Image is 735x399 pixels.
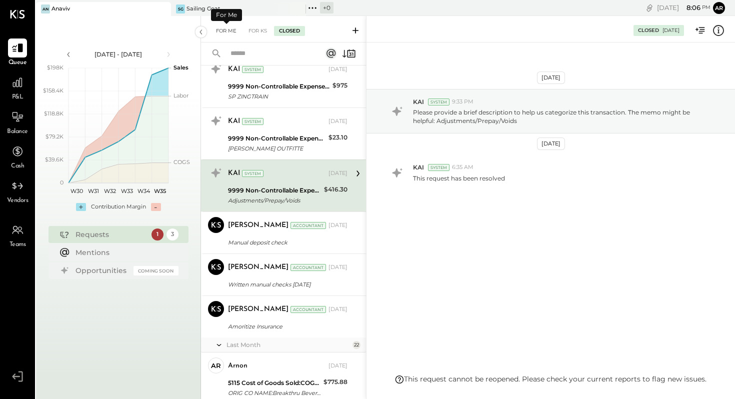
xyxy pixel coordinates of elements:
[0,142,34,171] a: Cash
[228,304,288,314] div: [PERSON_NAME]
[328,65,347,73] div: [DATE]
[91,203,146,211] div: Contribution Margin
[413,108,711,125] p: Please provide a brief description to help us categorize this transaction. The memo might be help...
[657,3,710,12] div: [DATE]
[638,27,659,34] div: Closed
[290,264,326,271] div: Accountant
[176,4,185,13] div: SG
[242,170,263,177] div: System
[413,163,424,171] span: KAI
[173,92,188,99] text: Labor
[537,137,565,150] div: [DATE]
[226,340,350,349] div: Last Month
[328,221,347,229] div: [DATE]
[352,341,360,349] div: 22
[323,377,347,387] div: $775.88
[0,220,34,249] a: Teams
[228,81,329,91] div: 9999 Non-Controllable Expenses:Other Income and Expenses:To Be Classified
[644,2,654,13] div: copy link
[328,117,347,125] div: [DATE]
[0,107,34,136] a: Balance
[43,87,63,94] text: $158.4K
[0,73,34,102] a: P&L
[88,187,99,194] text: W31
[228,378,320,388] div: 5115 Cost of Goods Sold:COGS, Beer
[228,133,325,143] div: 9999 Non-Controllable Expenses:Other Income and Expenses:To Be Classified
[154,187,166,194] text: W35
[324,184,347,194] div: $416.30
[328,362,347,370] div: [DATE]
[228,64,240,74] div: KAI
[713,2,725,14] button: ar
[12,93,23,102] span: P&L
[328,132,347,142] div: $23.10
[173,158,190,165] text: COGS
[452,163,473,171] span: 6:35 AM
[75,247,173,257] div: Mentions
[328,263,347,271] div: [DATE]
[75,229,146,239] div: Requests
[428,98,449,105] div: System
[11,162,24,171] span: Cash
[452,98,473,106] span: 9:33 PM
[228,237,344,247] div: Manual deposit check
[137,187,150,194] text: W34
[242,66,263,73] div: System
[537,71,565,84] div: [DATE]
[228,116,240,126] div: KAI
[702,4,710,11] span: pm
[243,26,272,36] div: For KS
[228,168,240,178] div: KAI
[242,118,263,125] div: System
[45,133,63,140] text: $79.2K
[228,361,247,371] div: arnon
[228,195,321,205] div: Adjustments/Prepay/Voids
[151,228,163,240] div: 1
[228,220,288,230] div: [PERSON_NAME]
[662,27,679,34] div: [DATE]
[60,179,63,186] text: 0
[228,185,321,195] div: 9999 Non-Controllable Expenses:Other Income and Expenses:To Be Classified
[104,187,116,194] text: W32
[166,228,178,240] div: 3
[51,5,70,13] div: Anaviv
[328,305,347,313] div: [DATE]
[332,80,347,90] div: $975
[680,3,700,12] span: 8 : 06
[228,262,288,272] div: [PERSON_NAME]
[228,91,329,101] div: SP ZINGTRAIN
[211,26,241,36] div: For Me
[211,361,221,370] div: ar
[228,143,325,153] div: [PERSON_NAME] OUTFITTE
[290,306,326,313] div: Accountant
[428,164,449,171] div: System
[45,156,63,163] text: $39.6K
[0,176,34,205] a: Vendors
[7,196,28,205] span: Vendors
[151,203,161,211] div: -
[328,169,347,177] div: [DATE]
[76,203,86,211] div: +
[290,222,326,229] div: Accountant
[320,2,333,13] div: + 0
[8,58,27,67] span: Queue
[211,9,242,21] div: For Me
[228,388,320,398] div: ORIG CO NAME:Breakthru Bevera ORIG ID:XXXXXX0478 DESC DATE: CO ENTRY DESCR:Payments SEC:WEB TRACE...
[9,240,26,249] span: Teams
[70,187,83,194] text: W30
[173,64,188,71] text: Sales
[133,266,178,275] div: Coming Soon
[228,279,344,289] div: Written manual checks [DATE]
[76,50,161,58] div: [DATE] - [DATE]
[44,110,63,117] text: $118.8K
[120,187,132,194] text: W33
[274,26,305,36] div: Closed
[47,64,63,71] text: $198K
[41,4,50,13] div: An
[413,174,505,182] p: This request has been resolved
[228,321,344,331] div: Amoritize Insurance
[413,97,424,106] span: KAI
[0,38,34,67] a: Queue
[75,265,128,275] div: Opportunities
[186,5,220,13] div: Sailing Goat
